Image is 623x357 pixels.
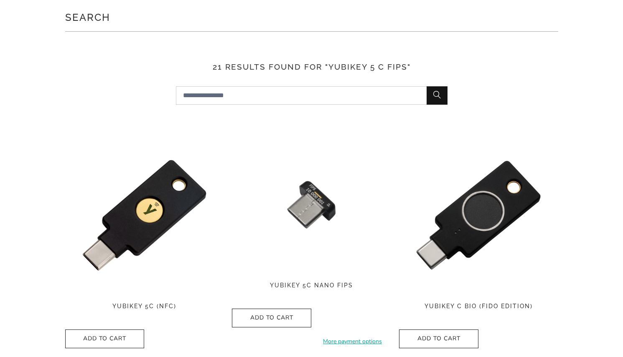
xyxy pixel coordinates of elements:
img: YubiKey C Bio (FIDO Edition) - Trust Panda [399,136,558,294]
h1: Search [65,8,558,25]
button: Add to Cart [65,329,145,348]
a: YubiKey C Bio (FIDO Edition) [399,303,558,321]
span: Add to Cart [241,314,303,322]
a: YubiKey 5C (NFC) - Trust Panda YubiKey 5C (NFC) - Trust Panda [65,136,224,294]
span: Add to Cart [408,335,470,342]
a: YubiKey 5C (NFC) [65,303,224,321]
a: YubiKey C Bio (FIDO Edition) - Trust Panda YubiKey C Bio (FIDO Edition) - Trust Panda [399,136,558,294]
button: Add to Cart [232,309,311,327]
span: YubiKey 5C Nano FIPS [232,282,391,289]
a: YubiKey 5C Nano FIPS - Trust Panda YubiKey 5C Nano FIPS - Trust Panda [232,136,391,274]
span: YubiKey 5C (NFC) [65,303,224,310]
input: Search... [176,86,448,105]
a: YubiKey 5C Nano FIPS [232,282,391,300]
a: More payment options [314,337,391,346]
button: Add to Cart [399,329,478,348]
img: YubiKey 5C (NFC) - Trust Panda [65,136,224,294]
h3: 21 results found for "yubikey 5 c fips" [65,61,558,73]
span: Add to Cart [74,335,136,342]
span: YubiKey C Bio (FIDO Edition) [399,303,558,310]
img: YubiKey 5C Nano FIPS - Trust Panda [232,136,391,274]
button: Search [427,86,448,105]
